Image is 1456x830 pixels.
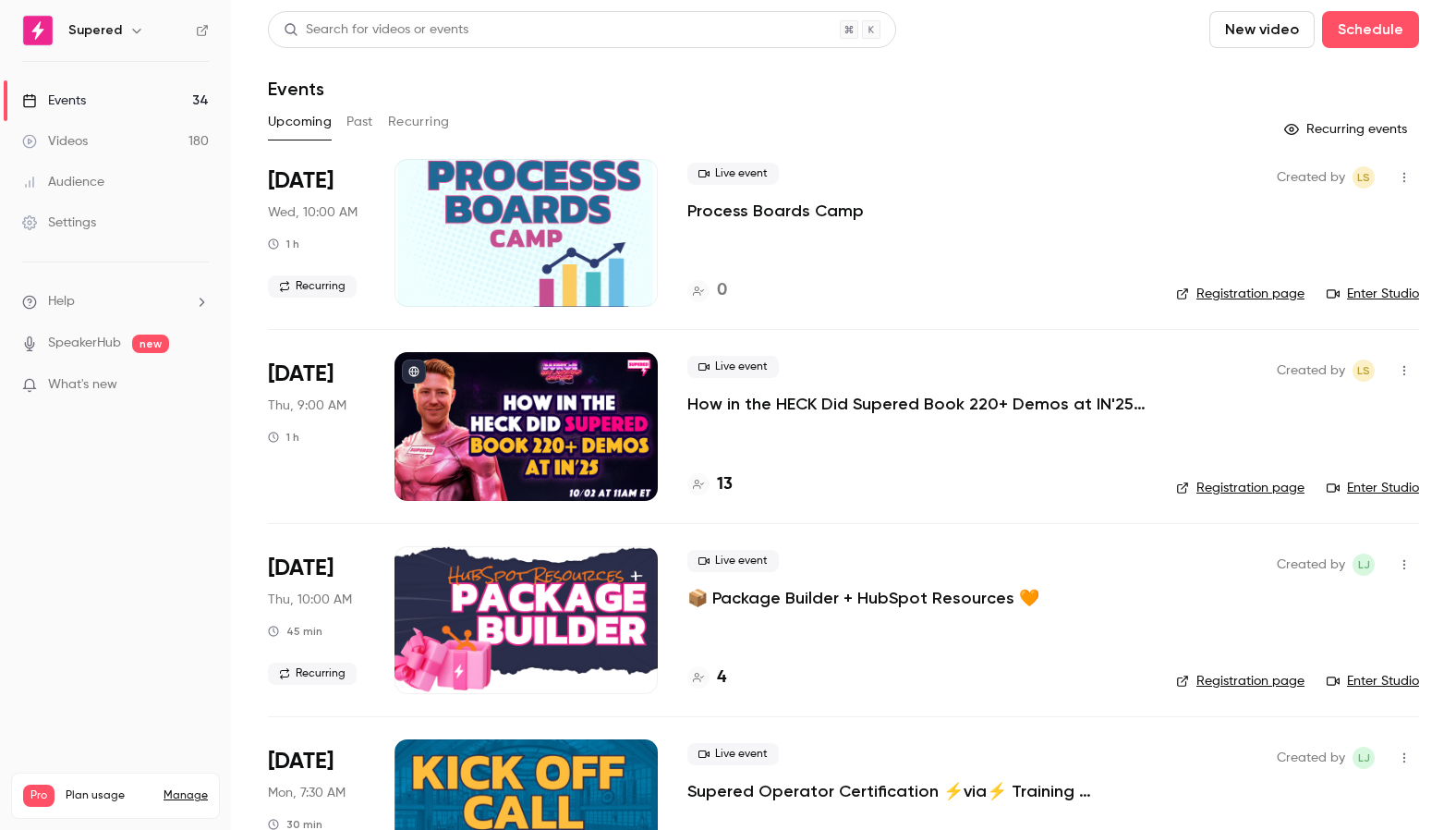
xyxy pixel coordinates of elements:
[1327,672,1419,690] a: Enter Studio
[346,107,373,137] button: Past
[164,788,208,803] a: Manage
[1353,166,1375,189] span: Lindsey Smith
[268,554,334,583] span: [DATE]
[687,665,726,690] a: 4
[23,16,53,45] img: Supered
[687,278,727,303] a: 0
[687,200,864,222] a: Process Boards Camp
[268,166,334,196] span: [DATE]
[1277,166,1345,189] span: Created by
[1277,747,1345,769] span: Created by
[1176,672,1304,690] a: Registration page
[1209,11,1315,48] button: New video
[68,21,122,40] h6: Supered
[1358,747,1370,769] span: LJ
[22,173,104,191] div: Audience
[1322,11,1419,48] button: Schedule
[22,214,96,232] div: Settings
[687,472,733,497] a: 13
[687,393,1147,415] a: How in the HECK Did Supered Book 220+ Demos at IN'25 🤯
[1357,360,1370,382] span: LS
[268,397,346,415] span: Thu, 9:00 AM
[1277,360,1345,382] span: Created by
[1176,479,1304,497] a: Registration page
[268,159,365,307] div: Oct 1 Wed, 10:00 AM (America/Denver)
[268,275,357,298] span: Recurring
[687,163,779,185] span: Live event
[284,20,468,40] div: Search for videos or events
[22,132,88,151] div: Videos
[132,335,169,353] span: new
[268,203,358,222] span: Wed, 10:00 AM
[1176,285,1304,303] a: Registration page
[268,784,346,802] span: Mon, 7:30 AM
[717,472,733,497] h4: 13
[48,375,117,395] span: What's new
[268,591,352,609] span: Thu, 10:00 AM
[1327,479,1419,497] a: Enter Studio
[1327,285,1419,303] a: Enter Studio
[23,785,55,807] span: Pro
[268,546,365,694] div: Oct 2 Thu, 12:00 PM (America/New York)
[1277,554,1345,576] span: Created by
[187,377,209,394] iframe: Noticeable Trigger
[268,747,334,776] span: [DATE]
[1276,115,1419,144] button: Recurring events
[1358,554,1370,576] span: LJ
[268,78,324,100] h1: Events
[66,788,152,803] span: Plan usage
[22,92,86,110] div: Events
[22,292,209,311] li: help-dropdown-opener
[268,107,332,137] button: Upcoming
[268,237,299,251] div: 1 h
[717,665,726,690] h4: 4
[687,550,779,572] span: Live event
[268,352,365,500] div: Oct 2 Thu, 9:00 AM (America/Denver)
[1353,747,1375,769] span: Lindsay John
[717,278,727,303] h4: 0
[1357,166,1370,189] span: LS
[1353,360,1375,382] span: Lindsey Smith
[268,360,334,389] span: [DATE]
[48,334,121,353] a: SpeakerHub
[268,430,299,445] div: 1 h
[1353,554,1375,576] span: Lindsay John
[687,780,1147,802] a: Supered Operator Certification ⚡️via⚡️ Training Grounds: Kickoff Call
[268,663,357,685] span: Recurring
[687,587,1039,609] a: 📦 Package Builder + HubSpot Resources 🧡
[687,356,779,378] span: Live event
[268,624,322,639] div: 45 min
[48,292,75,311] span: Help
[687,743,779,765] span: Live event
[388,107,450,137] button: Recurring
